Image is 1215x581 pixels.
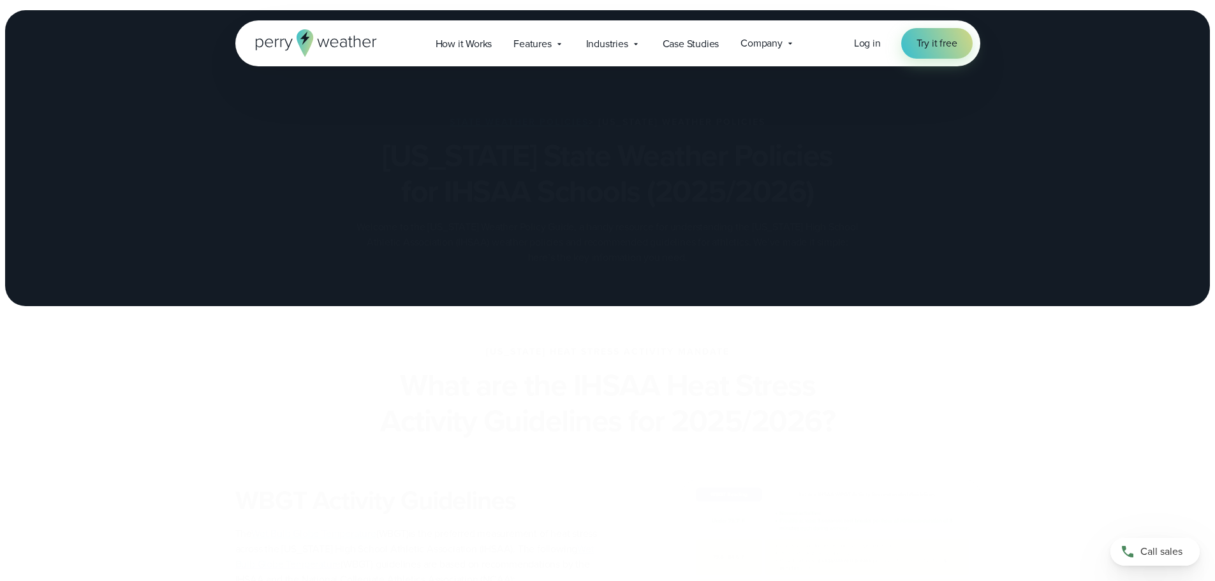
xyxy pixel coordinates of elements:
[854,36,881,51] a: Log in
[1140,544,1182,559] span: Call sales
[586,36,628,52] span: Industries
[513,36,551,52] span: Features
[652,31,730,57] a: Case Studies
[740,36,783,51] span: Company
[436,36,492,52] span: How it Works
[663,36,719,52] span: Case Studies
[1110,538,1200,566] a: Call sales
[425,31,503,57] a: How it Works
[917,36,957,51] span: Try it free
[854,36,881,50] span: Log in
[901,28,973,59] a: Try it free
